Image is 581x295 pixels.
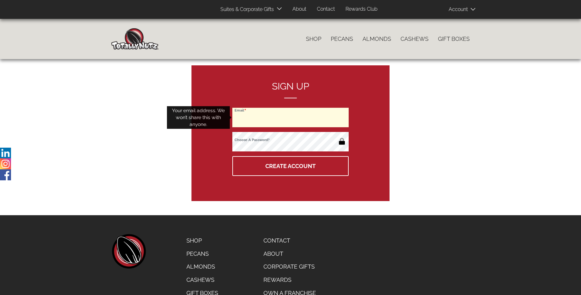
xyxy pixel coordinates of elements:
a: Shop [182,234,223,247]
a: Pecans [182,247,223,260]
a: Cashews [182,273,223,287]
a: About [288,3,311,15]
a: Shop [301,32,326,46]
a: Corporate Gifts [259,260,321,273]
a: Contact [259,234,321,247]
a: Suites & Corporate Gifts [216,3,276,16]
a: Cashews [396,32,433,46]
a: Gift Boxes [433,32,474,46]
img: Home [111,28,158,50]
a: Contact [312,3,340,15]
a: Rewards [259,273,321,287]
button: Create Account [232,156,349,176]
input: Email [232,108,349,127]
a: home [111,234,146,269]
h2: Sign up [232,81,349,98]
div: Your email address. We won’t share this with anyone. [167,106,230,129]
a: Almonds [358,32,396,46]
a: About [259,247,321,260]
a: Rewards Club [341,3,382,15]
a: Pecans [326,32,358,46]
a: Almonds [182,260,223,273]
